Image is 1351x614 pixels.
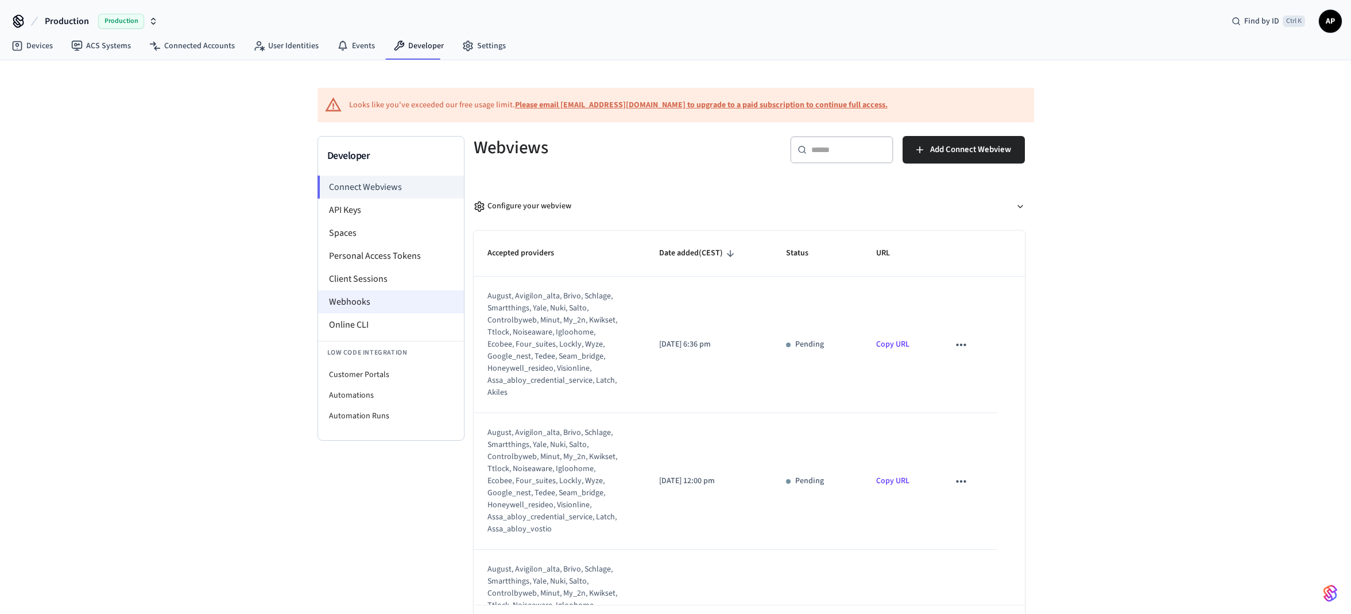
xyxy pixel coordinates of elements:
li: Automation Runs [318,406,464,426]
span: Find by ID [1244,15,1279,27]
a: Connected Accounts [140,36,244,56]
h3: Developer [327,148,455,164]
p: Pending [795,339,824,351]
button: AP [1319,10,1342,33]
a: Copy URL [876,475,909,487]
li: Personal Access Tokens [318,244,464,267]
li: API Keys [318,199,464,221]
div: Looks like you've exceeded our free usage limit. [349,99,888,111]
p: [DATE] 6:36 pm [659,339,758,351]
button: Configure your webview [474,191,1025,221]
h5: Webviews [474,136,742,160]
a: ACS Systems [62,36,140,56]
p: [DATE] 12:00 pm [659,475,758,487]
li: Online CLI [318,313,464,336]
div: august, avigilon_alta, brivo, schlage, smartthings, yale, nuki, salto, controlbyweb, minut, my_2n... [487,427,617,535]
div: august, avigilon_alta, brivo, schlage, smartthings, yale, nuki, salto, controlbyweb, minut, my_2n... [487,290,617,399]
li: Client Sessions [318,267,464,290]
li: Customer Portals [318,364,464,385]
a: Developer [384,36,453,56]
span: Accepted providers [487,244,569,262]
span: Ctrl K [1283,15,1305,27]
li: Spaces [318,221,464,244]
span: Date added(CEST) [659,244,738,262]
span: AP [1320,11,1341,32]
div: Configure your webview [474,200,571,212]
a: Devices [2,36,62,56]
div: Find by IDCtrl K [1222,11,1314,32]
p: Pending [795,475,824,487]
li: Automations [318,385,464,406]
img: SeamLogoGradient.69752ec5.svg [1323,584,1337,603]
a: Copy URL [876,339,909,350]
span: Production [45,14,89,28]
button: Add Connect Webview [903,136,1025,164]
li: Low Code Integration [318,341,464,364]
a: Events [328,36,384,56]
span: Status [786,244,823,262]
li: Webhooks [318,290,464,313]
a: Settings [453,36,515,56]
span: Production [98,14,144,29]
a: User Identities [244,36,328,56]
li: Connect Webviews [318,176,464,199]
span: URL [876,244,905,262]
a: Please email [EMAIL_ADDRESS][DOMAIN_NAME] to upgrade to a paid subscription to continue full access. [515,99,888,111]
span: Add Connect Webview [930,142,1011,157]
